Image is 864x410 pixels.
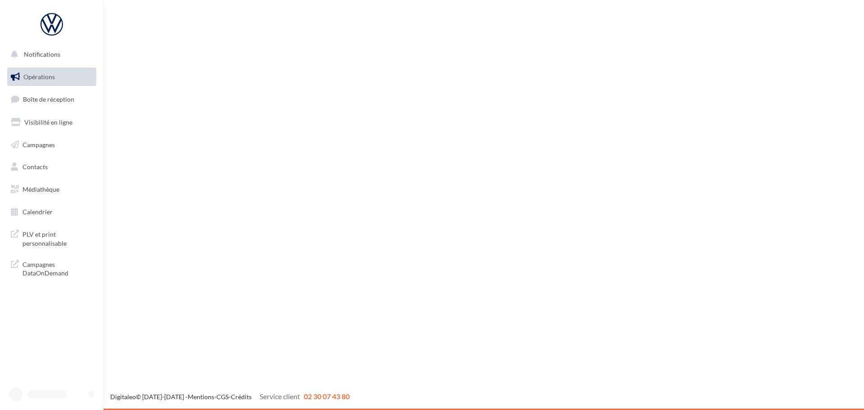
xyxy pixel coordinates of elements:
span: 02 30 07 43 80 [304,392,350,401]
a: Médiathèque [5,180,98,199]
a: Campagnes [5,135,98,154]
span: Opérations [23,73,55,81]
span: Calendrier [22,208,53,216]
a: Visibilité en ligne [5,113,98,132]
a: PLV et print personnalisable [5,225,98,251]
span: Médiathèque [22,185,59,193]
span: Campagnes DataOnDemand [22,258,93,278]
span: PLV et print personnalisable [22,228,93,248]
span: © [DATE]-[DATE] - - - [110,393,350,401]
a: Digitaleo [110,393,136,401]
a: Crédits [231,393,252,401]
a: Opérations [5,68,98,86]
span: Service client [260,392,300,401]
span: Boîte de réception [23,95,74,103]
a: Calendrier [5,203,98,221]
span: Contacts [22,163,48,171]
a: CGS [216,393,229,401]
span: Notifications [24,50,60,58]
a: Boîte de réception [5,90,98,109]
button: Notifications [5,45,94,64]
a: Contacts [5,158,98,176]
span: Campagnes [22,140,55,148]
a: Mentions [188,393,214,401]
a: Campagnes DataOnDemand [5,255,98,281]
span: Visibilité en ligne [24,118,72,126]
